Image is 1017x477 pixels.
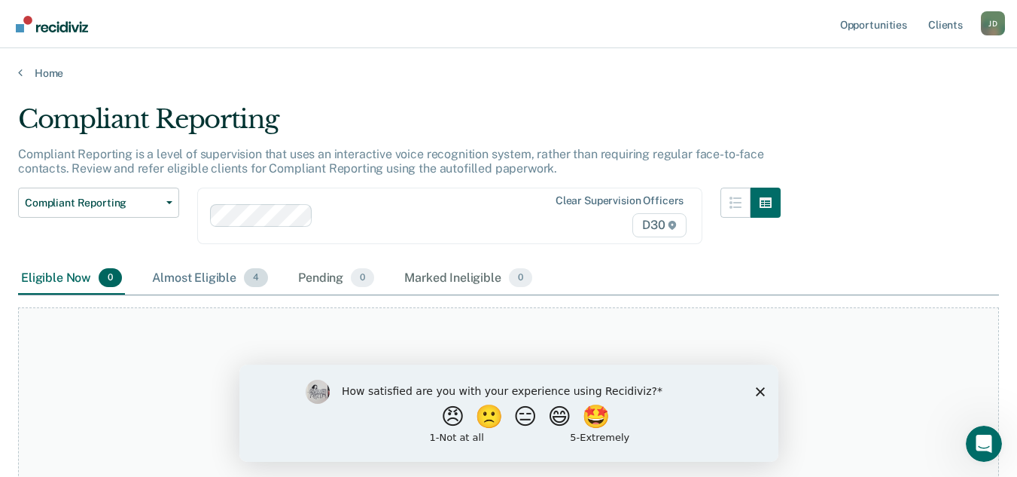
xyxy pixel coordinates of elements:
p: Compliant Reporting is a level of supervision that uses an interactive voice recognition system, ... [18,147,764,176]
div: Pending0 [295,262,377,295]
span: D30 [632,213,687,237]
div: Clear supervision officers [556,194,684,207]
div: Almost Eligible4 [149,262,271,295]
div: J D [981,11,1005,35]
span: 0 [351,268,374,288]
button: Profile dropdown button [981,11,1005,35]
span: 4 [244,268,268,288]
img: Recidiviz [16,16,88,32]
span: Compliant Reporting [25,197,160,209]
iframe: Intercom live chat [966,426,1002,462]
iframe: Survey by Kim from Recidiviz [239,365,778,462]
div: Compliant Reporting [18,104,781,147]
span: 0 [99,268,122,288]
button: Compliant Reporting [18,188,179,218]
div: Marked Ineligible0 [401,262,535,295]
div: Eligible Now0 [18,262,125,295]
span: 0 [509,268,532,288]
a: Home [18,66,999,80]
